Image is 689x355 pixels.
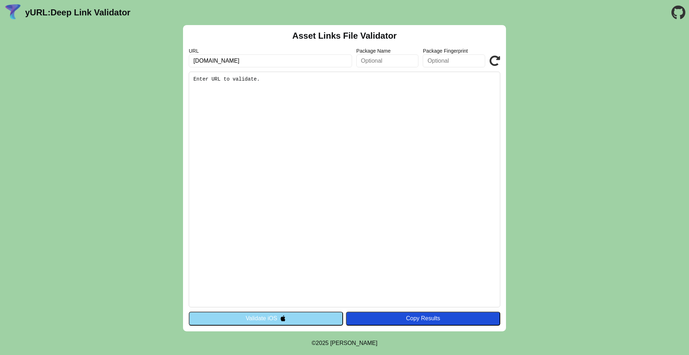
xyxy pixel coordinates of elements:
[350,315,497,322] div: Copy Results
[423,54,485,67] input: Optional
[189,54,352,67] input: Required
[292,31,397,41] h2: Asset Links File Validator
[330,340,378,346] a: Michael Ibragimchayev's Personal Site
[356,48,419,54] label: Package Name
[280,315,286,321] img: appleIcon.svg
[423,48,485,54] label: Package Fingerprint
[4,3,22,22] img: yURL Logo
[311,331,377,355] footer: ©
[356,54,419,67] input: Optional
[316,340,329,346] span: 2025
[25,8,130,18] a: yURL:Deep Link Validator
[189,48,352,54] label: URL
[189,72,500,307] pre: Enter URL to validate.
[346,312,500,325] button: Copy Results
[189,312,343,325] button: Validate iOS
